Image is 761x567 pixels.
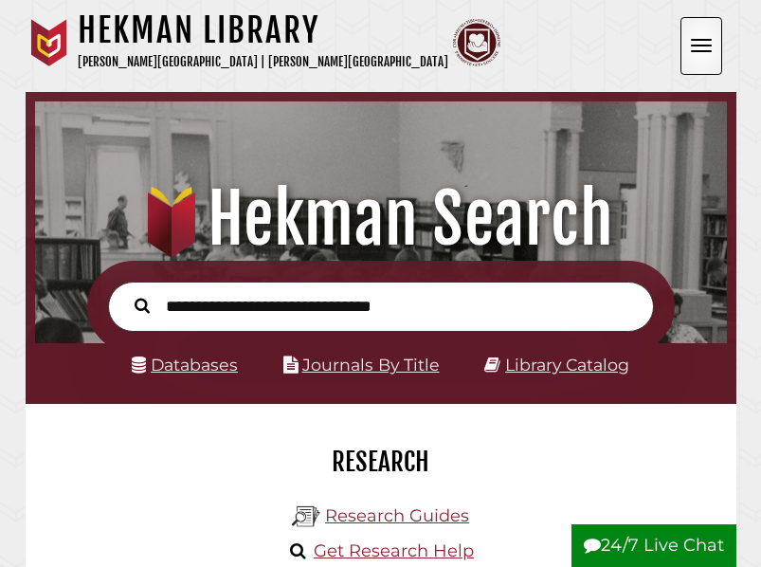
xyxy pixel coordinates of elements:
p: [PERSON_NAME][GEOGRAPHIC_DATA] | [PERSON_NAME][GEOGRAPHIC_DATA] [78,51,448,73]
a: Research Guides [325,505,469,526]
img: Calvin Theological Seminary [453,19,500,66]
a: Databases [132,355,238,375]
a: Journals By Title [302,355,440,375]
img: Calvin University [26,19,73,66]
img: Hekman Library Logo [292,503,320,531]
i: Search [135,298,150,315]
a: Get Research Help [314,540,474,561]
h1: Hekman Search [46,177,716,261]
button: Open the menu [680,17,722,75]
a: Library Catalog [505,355,629,375]
h1: Hekman Library [78,9,448,51]
h2: Research [40,446,722,478]
button: Search [125,293,159,317]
